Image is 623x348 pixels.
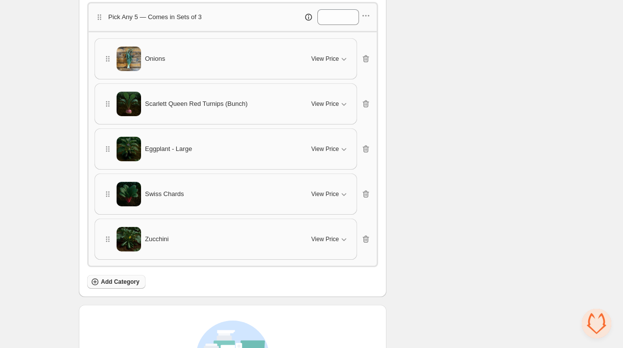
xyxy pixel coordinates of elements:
span: Add Category [101,278,140,286]
button: View Price [306,141,355,157]
button: View Price [306,51,355,67]
img: Eggplant - Large [117,137,141,161]
span: Scarlett Queen Red Turnips (Bunch) [145,99,248,109]
img: Zucchini [117,227,141,251]
img: Scarlett Queen Red Turnips (Bunch) [117,92,141,116]
span: View Price [311,145,339,153]
button: View Price [306,186,355,202]
span: View Price [311,235,339,243]
span: View Price [311,55,339,63]
span: Onions [145,54,165,64]
button: View Price [306,96,355,112]
img: Onions [117,47,141,71]
span: Zucchini [145,234,168,244]
span: Swiss Chards [145,189,184,199]
a: Open chat [582,309,611,338]
img: Swiss Chards [117,182,141,206]
button: View Price [306,231,355,247]
span: Eggplant - Large [145,144,192,154]
span: View Price [311,100,339,108]
p: Pick Any 5 — Comes in Sets of 3 [108,12,202,22]
button: Add Category [87,275,145,289]
span: View Price [311,190,339,198]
